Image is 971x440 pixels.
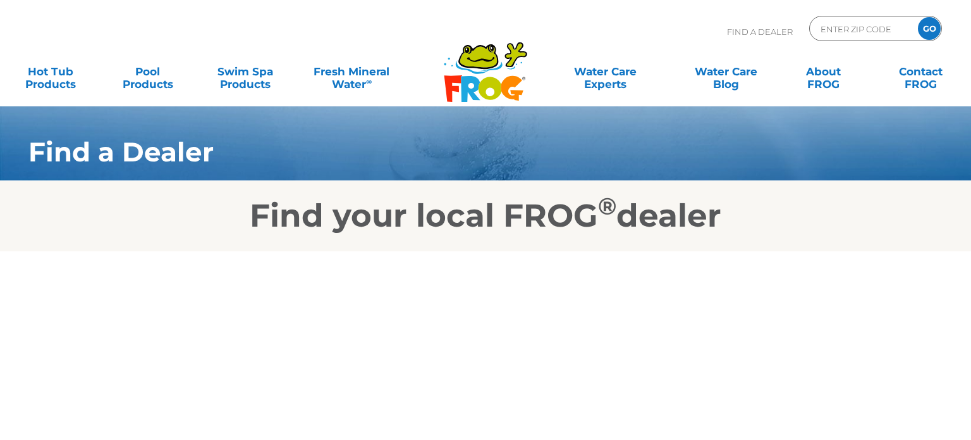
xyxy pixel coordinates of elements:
h1: Find a Dealer [28,137,866,167]
a: ContactFROG [882,59,958,84]
a: Fresh MineralWater∞ [305,59,400,84]
a: PoolProducts [110,59,186,84]
a: Water CareExperts [544,59,666,84]
a: Hot TubProducts [13,59,89,84]
sup: ∞ [366,77,372,86]
a: Water CareBlog [688,59,764,84]
a: Swim SpaProducts [207,59,283,84]
sup: ® [598,192,616,220]
p: Find A Dealer [727,16,793,47]
a: AboutFROG [785,59,861,84]
img: Frog Products Logo [437,25,534,103]
h2: Find your local FROG dealer [9,197,962,235]
input: GO [918,17,941,40]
